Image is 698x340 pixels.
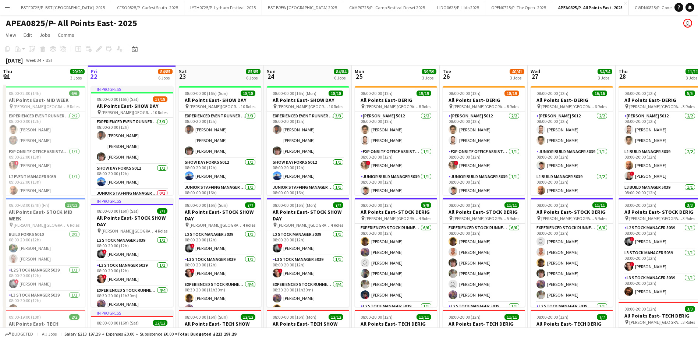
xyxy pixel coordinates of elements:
button: CAMP0725/P - Camp Bestival Dorset 2025 [343,0,431,15]
app-job-card: 08:00-20:00 (12h)9/9All Points East- STOCK DERIG [PERSON_NAME][GEOGRAPHIC_DATA]4 RolesExperienced... [355,198,437,307]
app-card-role: L2 Stock Manager 50391/1 [355,302,437,327]
app-card-role: Show Day Forks 50121/108:00-20:00 (12h)[PERSON_NAME] [267,158,349,183]
span: [PERSON_NAME][GEOGRAPHIC_DATA] [365,104,419,109]
span: Wed [531,68,540,75]
h3: All Points East- TECH SHOW DAY [179,320,261,334]
app-job-card: In progress08:00-00:00 (16h) (Sat)17/18All Points East- SHOW DAY [PERSON_NAME][GEOGRAPHIC_DATA]10... [91,86,173,195]
app-card-role: Show Day Forks 50121/108:00-20:00 (12h)[PERSON_NAME] [91,164,173,189]
span: 08:00-20:00 (12h) [536,91,568,96]
span: [PERSON_NAME][GEOGRAPHIC_DATA] [629,216,683,221]
div: 08:00-20:00 (12h)16/16All Points East- DERIG [PERSON_NAME][GEOGRAPHIC_DATA]6 Roles[PERSON_NAME] 5... [531,86,613,195]
span: View [6,32,16,38]
h3: All Points East- STOCK SHOW DAY [91,215,173,228]
app-card-role: L2 Stock Manager 50391/108:00-20:00 (12h)![PERSON_NAME] [3,266,85,291]
span: 08:00-00:00 (16h) (Mon) [273,202,316,208]
span: [PERSON_NAME][GEOGRAPHIC_DATA] [277,222,331,228]
app-card-role: Exp Onsite Office Assistant 50121/108:00-20:00 (12h)![PERSON_NAME] [443,148,525,173]
div: 08:00-00:00 (16h) (Mon)18/18All Points East- SHOW DAY [PERSON_NAME][GEOGRAPHIC_DATA]10 RolesExper... [267,86,349,195]
span: 34/34 [598,69,612,74]
span: 08:00-08:00 (24h) (Fri) [9,202,49,208]
div: 6 Jobs [246,75,260,81]
span: 20/20 [70,69,85,74]
app-card-role: Experienced Stock Runner 50124/408:30-20:00 (11h30m)[PERSON_NAME][PERSON_NAME] [179,280,261,337]
span: 22 [90,72,98,81]
div: 08:00-20:00 (12h)11/11All Points East- STOCK DERIG [PERSON_NAME][GEOGRAPHIC_DATA]5 RolesExperienc... [443,198,525,307]
span: 08:00-00:00 (16h) (Sun) [185,91,228,96]
span: 08:00-20:00 (12h) [361,202,393,208]
button: BSTF0725/P- BST [GEOGRAPHIC_DATA]- 2025 [15,0,111,15]
span: 4 Roles [331,222,343,228]
span: 2/2 [69,314,79,320]
span: 08:00-20:00 (12h) [536,314,568,320]
span: Budgeted [12,332,33,337]
app-card-role: Junior Staffing Manager 50390/1 [91,189,173,214]
span: [PERSON_NAME][GEOGRAPHIC_DATA] [629,319,683,325]
span: Comms [58,32,74,38]
span: 5 Roles [507,216,519,221]
span: 11/11 [504,314,519,320]
app-card-role: L2 Stock Manager 50391/1 [443,302,525,327]
span: [PERSON_NAME][GEOGRAPHIC_DATA] [189,222,243,228]
span: 7/7 [245,202,255,208]
span: Tue [443,68,451,75]
span: Fri [91,68,98,75]
span: 5/5 [685,91,695,96]
div: BST [46,57,53,63]
h3: All Points East- MID WEEK [3,97,85,103]
div: Salary £213 197.29 + Expenses £0.00 + Subsistence £0.00 = [64,331,236,337]
h3: All Points East- DERIG [443,97,525,103]
button: LIDO0625/P- Lido 2025 [431,0,485,15]
span: 18/19 [504,91,519,96]
h3: All Points East- STOCK DERIG [531,209,613,215]
span: ! [278,269,283,273]
span: ! [454,161,458,165]
div: In progress [91,310,173,316]
span: 85/85 [246,69,261,74]
span: 4 Roles [243,222,255,228]
app-card-role: Experienced Stock Runner 50126/608:00-20:00 (12h) [PERSON_NAME][PERSON_NAME][PERSON_NAME][PERSON_... [531,224,613,302]
h3: All Points East- SHOW DAY [91,103,173,109]
app-user-avatar: Grace Shorten [683,19,692,28]
button: OPEN0725/P- The Open- 2025 [485,0,552,15]
a: Jobs [36,30,53,40]
span: [PERSON_NAME][GEOGRAPHIC_DATA] [102,228,155,234]
span: Thu [3,68,12,75]
div: 08:00-20:00 (12h)19/19All Points East- DERIG [PERSON_NAME][GEOGRAPHIC_DATA]8 Roles[PERSON_NAME] 5... [355,86,437,195]
span: 6 Roles [67,222,79,228]
h3: All Points East- STOCK SHOW DAY [179,209,261,222]
span: 3/3 [685,306,695,312]
span: 5 Roles [67,104,79,109]
span: Sun [267,68,276,75]
h3: All Points East- SHOW DAY [267,97,349,103]
app-card-role: L2 Stock Manager 50391/108:00-20:00 (12h)![PERSON_NAME] [267,230,349,255]
span: 27 [529,72,540,81]
app-card-role: Junior Staffing Manager 50391/108:00-00:00 (16h) [267,183,349,208]
span: 08:00-00:00 (16h) (Sat) [97,96,139,102]
div: 08:00-20:00 (12h)11/11All Points East- STOCK DERIG [PERSON_NAME][GEOGRAPHIC_DATA]5 RolesExperienc... [531,198,613,307]
app-card-role: L3 Stock Manager 50391/108:00-20:00 (12h)![PERSON_NAME] [267,255,349,280]
span: 08:00-20:00 (12h) [624,91,656,96]
div: 08:00-20:00 (12h)18/19All Points East- DERIG [PERSON_NAME][GEOGRAPHIC_DATA]8 Roles[PERSON_NAME] 5... [443,86,525,195]
span: 6 Roles [595,104,607,109]
span: 12/12 [329,314,343,320]
span: 08:00-20:00 (12h) [449,202,481,208]
app-card-role: Experienced Event Runner 50123/308:00-20:00 (12h)[PERSON_NAME][PERSON_NAME][PERSON_NAME] [91,118,173,164]
app-card-role: Junior Staffing Manager 50391/108:00-00:00 (16h) [179,183,261,208]
app-card-role: L2 Stock Manager 50391/108:00-20:00 (12h)![PERSON_NAME] [91,236,173,261]
div: 08:00-00:00 (16h) (Mon)7/7All Points East- STOCK SHOW DAY [PERSON_NAME][GEOGRAPHIC_DATA]4 RolesL2... [267,198,349,307]
span: 4 Roles [419,216,431,221]
app-card-role: L3 Stock Manager 50391/108:00-20:00 (12h)[PERSON_NAME] [3,291,85,316]
span: 12/12 [153,320,167,326]
div: 08:00-22:00 (14h)6/6All Points East- MID WEEK [PERSON_NAME][GEOGRAPHIC_DATA]5 RolesExperienced Ev... [3,86,85,195]
span: [PERSON_NAME][GEOGRAPHIC_DATA] [541,104,595,109]
span: 08:00-20:00 (12h) [449,91,481,96]
span: [PERSON_NAME][GEOGRAPHIC_DATA] [14,222,67,228]
app-job-card: In progress08:00-00:00 (16h) (Sat)7/7All Points East- STOCK SHOW DAY [PERSON_NAME][GEOGRAPHIC_DAT... [91,198,173,307]
span: 08:00-00:00 (16h) (Sat) [97,320,139,326]
div: In progress [91,198,173,204]
a: Edit [21,30,35,40]
span: 08:00-20:00 (12h) [624,202,656,208]
app-card-role: Build Forks 50102/208:00-20:00 (12h)[PERSON_NAME][PERSON_NAME] [3,230,85,266]
app-card-role: Experienced Stock Runner 50124/408:30-20:00 (11h30m)[PERSON_NAME][PERSON_NAME] [267,280,349,337]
